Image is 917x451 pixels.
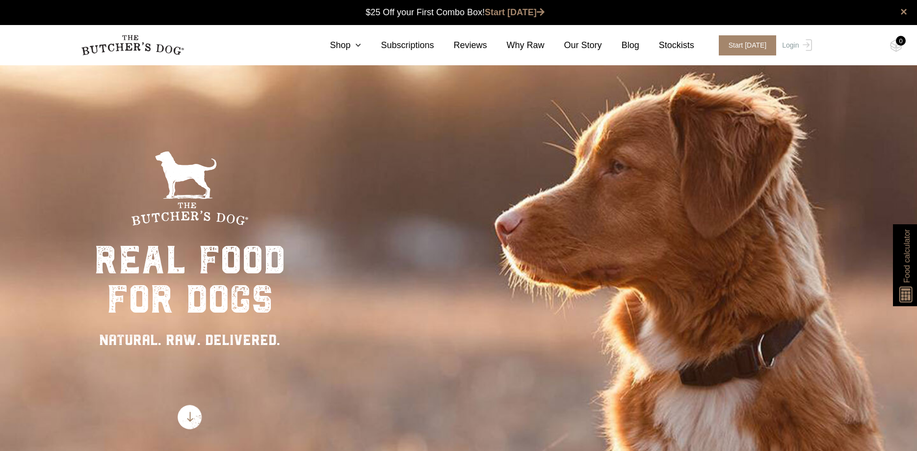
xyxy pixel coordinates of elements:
a: Our Story [545,39,602,52]
a: Start [DATE] [485,7,545,17]
span: Start [DATE] [719,35,777,55]
a: Start [DATE] [709,35,780,55]
a: Reviews [434,39,487,52]
a: Stockists [639,39,694,52]
a: Subscriptions [361,39,434,52]
span: Food calculator [901,229,913,283]
a: Login [780,35,812,55]
a: Why Raw [487,39,545,52]
div: 0 [896,36,906,46]
div: NATURAL. RAW. DELIVERED. [94,329,286,351]
a: close [900,6,907,18]
div: real food for dogs [94,240,286,319]
a: Shop [310,39,361,52]
img: TBD_Cart-Empty.png [890,39,902,52]
a: Blog [602,39,639,52]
